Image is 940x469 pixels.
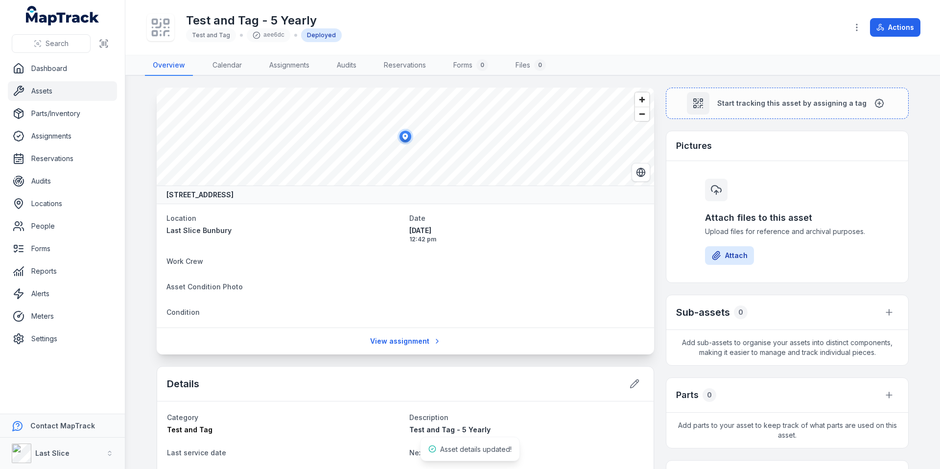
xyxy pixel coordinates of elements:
button: Start tracking this asset by assigning a tag [666,88,909,119]
span: Search [46,39,69,48]
a: Reports [8,261,117,281]
button: Switch to Satellite View [632,163,650,182]
a: Files0 [508,55,554,76]
a: Reservations [8,149,117,168]
button: Actions [870,18,920,37]
span: Test and Tag [192,31,230,39]
h3: Pictures [676,139,712,153]
span: Asset Condition Photo [166,282,243,291]
a: Assignments [261,55,317,76]
a: Assets [8,81,117,101]
button: Search [12,34,91,53]
a: People [8,216,117,236]
div: 0 [534,59,546,71]
span: 12:42 pm [409,235,644,243]
a: Locations [8,194,117,213]
h3: Parts [676,388,699,402]
a: Parts/Inventory [8,104,117,123]
a: Assignments [8,126,117,146]
span: Start tracking this asset by assigning a tag [717,98,867,108]
span: Condition [166,308,200,316]
a: View assignment [364,332,447,351]
button: Attach [705,246,754,265]
a: Forms0 [446,55,496,76]
a: Overview [145,55,193,76]
button: Zoom out [635,107,649,121]
span: Test and Tag [167,425,212,434]
h1: Test and Tag - 5 Yearly [186,13,342,28]
span: Add sub-assets to organise your assets into distinct components, making it easier to manage and t... [666,330,908,365]
a: MapTrack [26,6,99,25]
a: Alerts [8,284,117,304]
a: Meters [8,306,117,326]
strong: Last Slice [35,449,70,457]
a: Last Slice Bunbury [166,226,401,235]
span: Description [409,413,448,422]
span: Test and Tag - 5 Yearly [409,425,491,434]
span: [DATE] [409,226,644,235]
h2: Details [167,377,199,391]
time: 10/10/2025, 12:42:48 pm [409,226,644,243]
strong: Contact MapTrack [30,422,95,430]
div: Deployed [301,28,342,42]
a: Settings [8,329,117,349]
span: Last Slice Bunbury [166,226,232,234]
a: Dashboard [8,59,117,78]
button: Zoom in [635,93,649,107]
div: 0 [703,388,716,402]
span: Last service date [167,448,226,457]
a: Reservations [376,55,434,76]
div: aee6dc [247,28,290,42]
a: Calendar [205,55,250,76]
span: Work Crew [166,257,203,265]
h3: Attach files to this asset [705,211,869,225]
h2: Sub-assets [676,305,730,319]
strong: [STREET_ADDRESS] [166,190,234,200]
div: 0 [734,305,748,319]
a: Forms [8,239,117,258]
a: Audits [329,55,364,76]
span: Category [167,413,198,422]
span: Date [409,214,425,222]
span: Asset details updated! [440,445,512,453]
span: Location [166,214,196,222]
span: Add parts to your asset to keep track of what parts are used on this asset. [666,413,908,448]
span: Next Service Due [409,448,468,457]
a: Audits [8,171,117,191]
div: 0 [476,59,488,71]
canvas: Map [157,88,654,186]
span: Upload files for reference and archival purposes. [705,227,869,236]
